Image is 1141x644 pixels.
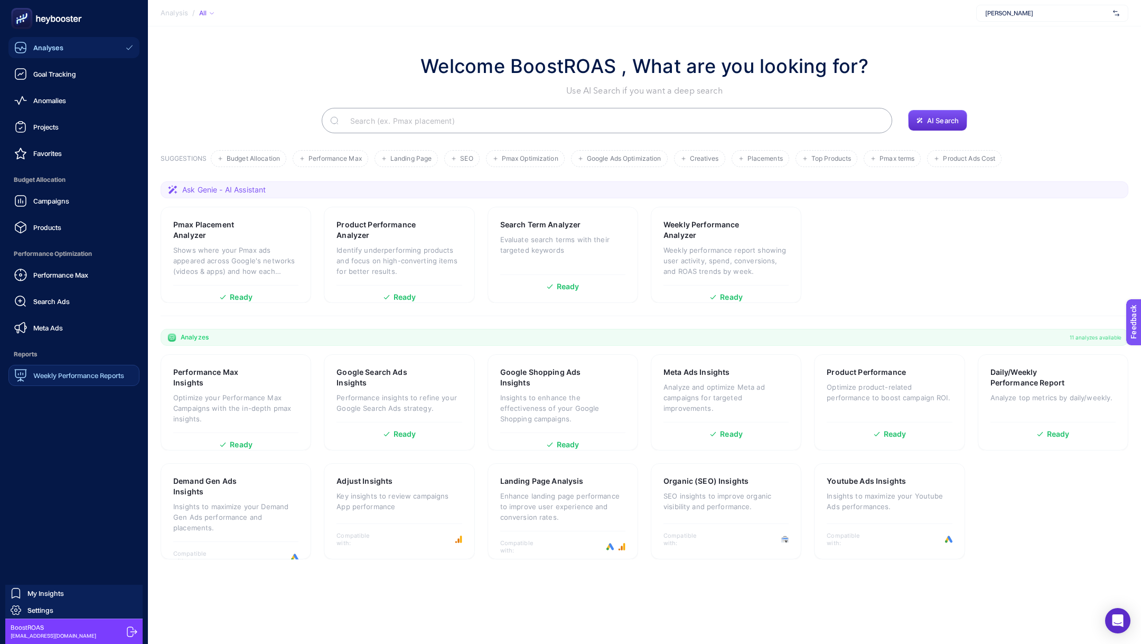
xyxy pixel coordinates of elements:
span: Landing Page [390,155,432,163]
a: Performance Max [8,264,139,286]
p: Optimize product-related performance to boost campaign ROI. [827,382,952,403]
span: Search Ads [33,297,70,306]
span: Performance Optimization [8,243,139,264]
p: Evaluate search terms with their targeted keywords [500,234,625,255]
a: Landing Page AnalysisEnhance landing page performance to improve user experience and conversion r... [488,463,638,559]
img: svg%3e [1113,8,1119,19]
a: Organic (SEO) InsightsSEO insights to improve organic visibility and performance.Compatible with: [651,463,801,559]
span: Ready [394,293,416,301]
span: Budget Allocation [8,169,139,190]
a: Search Term AnalyzerEvaluate search terms with their targeted keywordsReady [488,207,638,303]
a: Analyses [8,37,139,58]
span: Pmax terms [880,155,914,163]
span: 11 analyzes available [1070,333,1121,342]
h3: Adjust Insights [336,476,392,486]
span: [EMAIL_ADDRESS][DOMAIN_NAME] [11,632,96,640]
span: Analyzes [181,333,209,342]
span: Projects [33,123,59,131]
span: Product Ads Cost [943,155,995,163]
input: Search [342,106,884,135]
span: Google Ads Optimization [587,155,661,163]
div: All [199,9,214,17]
span: Compatible with: [500,539,548,554]
span: / [192,8,195,17]
span: Analyses [33,43,63,52]
span: Ready [720,430,743,438]
p: Weekly performance report showing user activity, spend, conversions, and ROAS trends by week. [663,245,789,277]
span: Analysis [161,9,188,17]
span: Ready [230,293,252,301]
p: Shows where your Pmax ads appeared across Google's networks (videos & apps) and how each placemen... [173,245,298,277]
a: Google Search Ads InsightsPerformance insights to refine your Google Search Ads strategy.Ready [324,354,474,450]
h3: Weekly Performance Analyzer [663,219,756,241]
span: Ready [557,441,579,448]
span: Ready [720,293,743,301]
span: Ask Genie - AI Assistant [182,185,266,195]
h3: SUGGESTIONS [161,154,207,167]
span: Products [33,223,61,232]
span: Top Products [811,155,851,163]
h3: Demand Gen Ads Insights [173,476,265,497]
a: Search Ads [8,291,139,312]
h3: Performance Max Insights [173,367,265,388]
span: Ready [884,430,906,438]
span: Compatible with: [173,550,221,565]
h3: Landing Page Analysis [500,476,584,486]
span: Settings [27,606,53,614]
h1: Welcome BoostROAS , What are you looking for? [420,52,868,80]
span: Meta Ads [33,324,63,332]
span: Pmax Optimization [502,155,558,163]
span: My Insights [27,589,64,597]
h3: Youtube Ads Insights [827,476,906,486]
h3: Product Performance [827,367,906,378]
p: Analyze and optimize Meta ad campaigns for targeted improvements. [663,382,789,413]
a: Demand Gen Ads InsightsInsights to maximize your Demand Gen Ads performance and placements.Compat... [161,463,311,559]
p: Use AI Search if you want a deep search [420,85,868,97]
span: Ready [394,430,416,438]
h3: Google Shopping Ads Insights [500,367,593,388]
p: Optimize your Performance Max Campaigns with the in-depth pmax insights. [173,392,298,424]
span: Ready [557,283,579,290]
h3: Product Performance Analyzer [336,219,429,241]
a: Projects [8,116,139,137]
p: Identify underperforming products and focus on high-converting items for better results. [336,245,462,277]
a: Weekly Performance AnalyzerWeekly performance report showing user activity, spend, conversions, a... [651,207,801,303]
a: Youtube Ads InsightsInsights to maximize your Youtube Ads performances.Compatible with: [814,463,965,559]
span: SEO [460,155,473,163]
a: Meta Ads [8,317,139,338]
span: Compatible with: [827,532,874,547]
a: Products [8,217,139,238]
a: Daily/Weekly Performance ReportAnalyze top metrics by daily/weekly.Ready [978,354,1128,450]
span: Feedback [6,3,40,12]
span: Anomalies [33,96,66,105]
p: Insights to maximize your Youtube Ads performances. [827,491,952,512]
span: Creatives [690,155,719,163]
a: Anomalies [8,90,139,111]
span: BoostROAS [11,623,96,632]
span: Compatible with: [663,532,711,547]
h3: Pmax Placement Analyzer [173,219,265,241]
span: [PERSON_NAME] [985,9,1109,17]
button: AI Search [908,110,967,131]
span: Budget Allocation [227,155,280,163]
a: My Insights [5,585,143,602]
h3: Meta Ads Insights [663,367,730,378]
p: Enhance landing page performance to improve user experience and conversion rates. [500,491,625,522]
p: Performance insights to refine your Google Search Ads strategy. [336,392,462,413]
span: Reports [8,344,139,365]
h3: Search Term Analyzer [500,219,581,230]
span: Campaigns [33,197,69,205]
span: Performance Max [33,271,88,279]
span: Weekly Performance Reports [33,371,124,380]
p: Analyze top metrics by daily/weekly. [990,392,1116,403]
a: Performance Max InsightsOptimize your Performance Max Campaigns with the in-depth pmax insights.R... [161,354,311,450]
a: Pmax Placement AnalyzerShows where your Pmax ads appeared across Google's networks (videos & apps... [161,207,311,303]
div: Open Intercom Messenger [1105,608,1130,633]
p: SEO insights to improve organic visibility and performance. [663,491,789,512]
a: Goal Tracking [8,63,139,85]
a: Campaigns [8,190,139,211]
a: Product Performance AnalyzerIdentify underperforming products and focus on high-converting items ... [324,207,474,303]
a: Product PerformanceOptimize product-related performance to boost campaign ROI.Ready [814,354,965,450]
span: Compatible with: [336,532,384,547]
h3: Daily/Weekly Performance Report [990,367,1084,388]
